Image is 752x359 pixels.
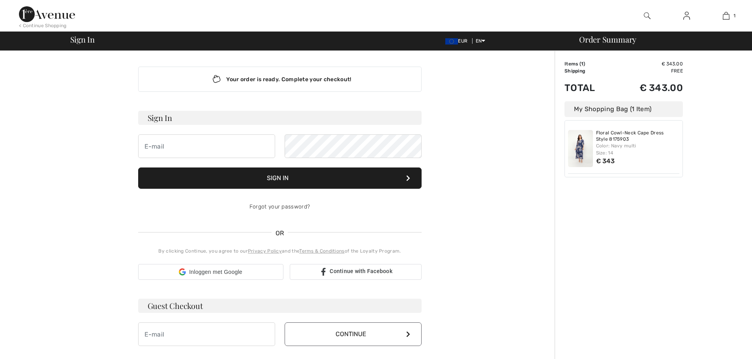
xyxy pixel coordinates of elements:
[677,11,696,21] a: Sign In
[138,167,422,189] button: Sign In
[564,60,613,67] td: Items ( )
[613,74,683,101] td: € 343.00
[285,322,422,346] button: Continue
[564,67,613,74] td: Shipping
[290,264,422,280] a: Continue with Facebook
[564,101,683,117] div: My Shopping Bag (1 Item)
[445,38,471,44] span: EUR
[248,248,282,254] a: Privacy Policy
[249,203,310,210] a: Forgot your password?
[613,67,683,74] td: Free
[138,247,422,255] div: By clicking Continue, you agree to our and the of the Loyalty Program.
[19,22,67,29] div: < Continue Shopping
[138,264,283,280] div: Inloggen met Google
[138,111,422,125] h3: Sign In
[70,35,95,43] span: Sign In
[723,11,729,20] img: My Bag
[733,12,735,19] span: 1
[568,130,593,167] img: Floral Cowl-Neck Cape Dress Style 8175903
[445,38,458,45] img: Euro
[19,6,75,22] img: 1ère Avenue
[644,11,651,20] img: search the website
[707,11,745,20] a: 1
[189,268,242,276] span: Inloggen met Google
[564,74,613,101] td: Total
[570,35,747,43] div: Order Summary
[596,130,680,142] a: Floral Cowl-Neck Cape Dress Style 8175903
[299,248,344,254] a: Terms & Conditions
[138,67,422,92] div: Your order is ready. Complete your checkout!
[596,142,680,156] div: Color: Navy multi Size: 14
[596,157,615,165] span: € 343
[138,322,275,346] input: E-mail
[613,60,683,67] td: € 343.00
[272,229,288,238] span: OR
[476,38,486,44] span: EN
[138,134,275,158] input: E-mail
[683,11,690,20] img: My Info
[581,61,583,67] span: 1
[138,299,422,313] h3: Guest Checkout
[330,268,392,274] span: Continue with Facebook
